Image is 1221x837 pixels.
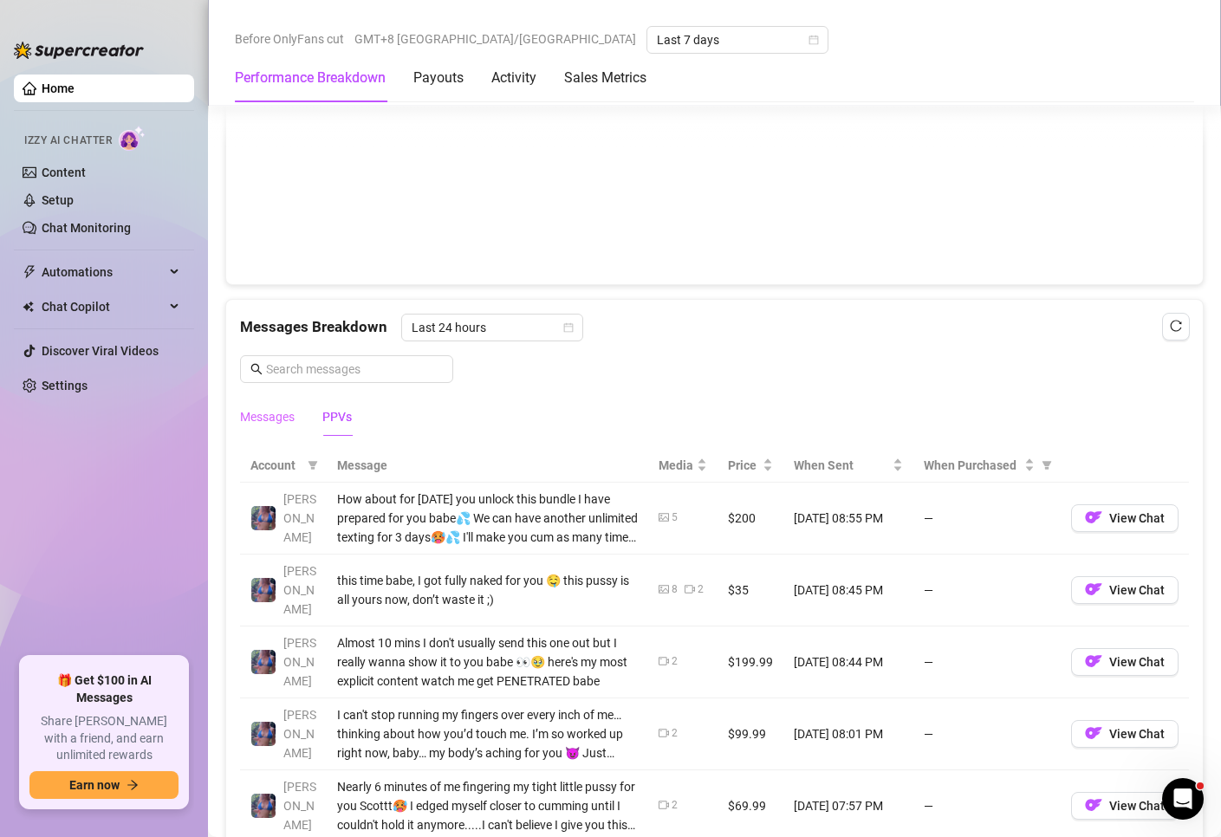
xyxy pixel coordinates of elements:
[251,794,276,818] img: Jaylie
[657,27,818,53] span: Last 7 days
[251,722,276,746] img: Jaylie
[1109,655,1165,669] span: View Chat
[251,650,276,674] img: Jaylie
[718,555,783,626] td: $35
[563,322,574,333] span: calendar
[42,193,74,207] a: Setup
[337,777,638,834] div: Nearly 6 minutes of me fingering my tight little pussy for you Scottt🥵 I edged myself closer to c...
[672,509,678,526] div: 5
[794,456,889,475] span: When Sent
[412,315,573,341] span: Last 24 hours
[698,581,704,598] div: 2
[913,698,1061,770] td: —
[1071,792,1179,820] button: OFView Chat
[1071,720,1179,748] button: OFView Chat
[42,221,131,235] a: Chat Monitoring
[235,26,344,52] span: Before OnlyFans cut
[1071,648,1179,676] button: OFView Chat
[42,81,75,95] a: Home
[718,698,783,770] td: $99.99
[337,633,638,691] div: Almost 10 mins I don't usually send this one out but I really wanna show it to you babe 👀🥹 here's...
[1109,799,1165,813] span: View Chat
[659,800,669,810] span: video-camera
[283,708,316,760] span: [PERSON_NAME]
[337,705,638,762] div: I can't stop running my fingers over every inch of me… thinking about how you’d touch me. I’m so ...
[659,656,669,666] span: video-camera
[251,578,276,602] img: Jaylie
[783,698,913,770] td: [DATE] 08:01 PM
[42,293,165,321] span: Chat Copilot
[308,460,318,470] span: filter
[913,555,1061,626] td: —
[659,728,669,738] span: video-camera
[23,301,34,313] img: Chat Copilot
[1170,320,1182,332] span: reload
[24,133,112,149] span: Izzy AI Chatter
[240,407,295,426] div: Messages
[718,449,783,483] th: Price
[1071,504,1179,532] button: OFView Chat
[283,636,316,688] span: [PERSON_NAME]
[1085,581,1102,598] img: OF
[1071,576,1179,604] button: OFView Chat
[1109,583,1165,597] span: View Chat
[672,653,678,670] div: 2
[250,456,301,475] span: Account
[240,314,1189,341] div: Messages Breakdown
[42,344,159,358] a: Discover Viral Videos
[913,626,1061,698] td: —
[283,564,316,616] span: [PERSON_NAME]
[327,449,648,483] th: Message
[783,626,913,698] td: [DATE] 08:44 PM
[29,672,179,706] span: 🎁 Get $100 in AI Messages
[685,584,695,594] span: video-camera
[250,363,263,375] span: search
[924,456,1021,475] span: When Purchased
[69,778,120,792] span: Earn now
[42,165,86,179] a: Content
[1071,515,1179,529] a: OFView Chat
[283,780,316,832] span: [PERSON_NAME]
[718,626,783,698] td: $199.99
[809,35,819,45] span: calendar
[337,571,638,609] div: this time babe, I got fully naked for you 🤤 this pussy is all yours now, don’t waste it ;)
[672,797,678,814] div: 2
[913,449,1061,483] th: When Purchased
[322,407,352,426] div: PPVs
[29,713,179,764] span: Share [PERSON_NAME] with a friend, and earn unlimited rewards
[1162,778,1204,820] iframe: Intercom live chat
[29,771,179,799] button: Earn nowarrow-right
[783,483,913,555] td: [DATE] 08:55 PM
[127,779,139,791] span: arrow-right
[672,581,678,598] div: 8
[1042,460,1052,470] span: filter
[354,26,636,52] span: GMT+8 [GEOGRAPHIC_DATA]/[GEOGRAPHIC_DATA]
[266,360,443,379] input: Search messages
[119,126,146,151] img: AI Chatter
[235,68,386,88] div: Performance Breakdown
[1071,802,1179,816] a: OFView Chat
[413,68,464,88] div: Payouts
[728,456,759,475] span: Price
[14,42,144,59] img: logo-BBDzfeDw.svg
[283,492,316,544] span: [PERSON_NAME]
[659,512,669,522] span: picture
[1071,659,1179,672] a: OFView Chat
[659,584,669,594] span: picture
[783,555,913,626] td: [DATE] 08:45 PM
[491,68,536,88] div: Activity
[1071,730,1179,744] a: OFView Chat
[337,490,638,547] div: How about for [DATE] you unlock this bundle I have prepared for you babe💦 We can have another unl...
[1109,511,1165,525] span: View Chat
[1085,509,1102,526] img: OF
[1038,452,1055,478] span: filter
[1085,796,1102,814] img: OF
[1085,652,1102,670] img: OF
[672,725,678,742] div: 2
[564,68,646,88] div: Sales Metrics
[251,506,276,530] img: Jaylie
[23,265,36,279] span: thunderbolt
[1071,587,1179,600] a: OFView Chat
[42,379,88,393] a: Settings
[1085,724,1102,742] img: OF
